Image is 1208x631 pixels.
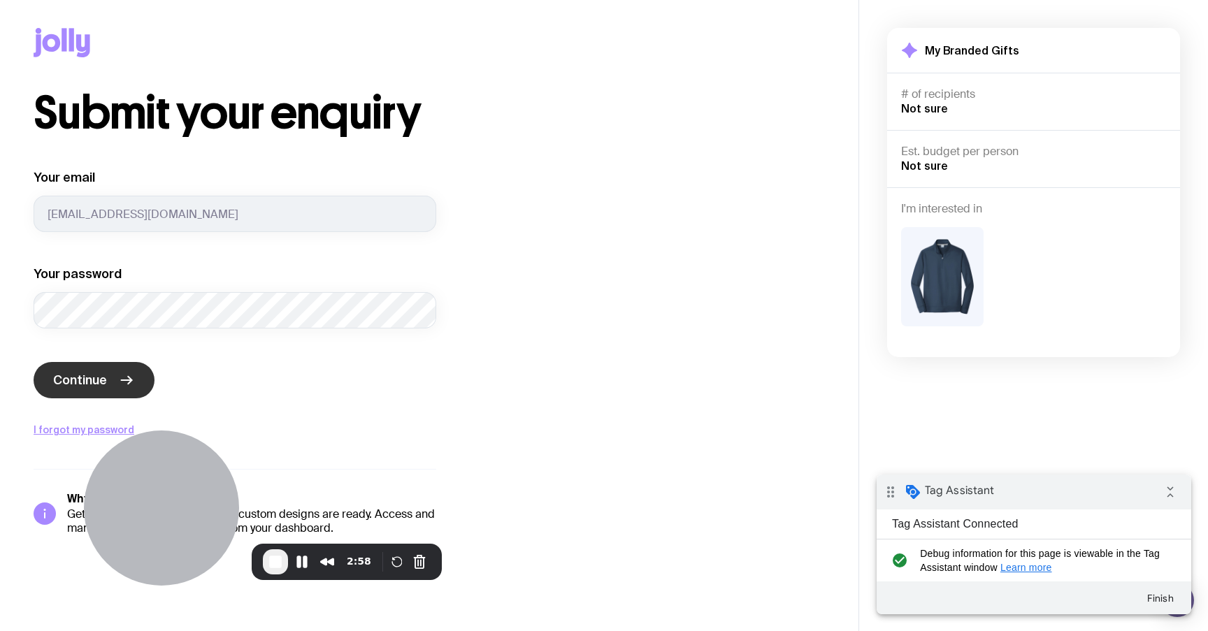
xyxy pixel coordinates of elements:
span: Debug information for this page is viewable in the Tag Assistant window [43,72,292,100]
span: Not sure [901,102,948,115]
h4: I'm interested in [901,202,1166,216]
input: you@email.com [34,196,436,232]
span: Not sure [901,159,948,172]
h5: Why do I need an account? [67,492,436,506]
button: Continue [34,362,154,398]
a: Learn more [124,87,175,99]
span: Continue [53,372,107,389]
span: Tag Assistant [48,9,117,23]
h2: My Branded Gifts [925,43,1019,57]
h4: Est. budget per person [901,145,1166,159]
i: check_circle [11,72,34,100]
label: Your password [34,266,122,282]
label: Your email [34,169,95,186]
h1: Submit your enquiry [34,91,503,136]
button: I forgot my password [34,424,134,435]
button: Finish [259,111,309,136]
i: Collapse debug badge [280,3,308,31]
p: Get notified when your quote and custom designs are ready. Access and manage your projects anytim... [67,507,436,535]
h4: # of recipients [901,87,1166,101]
